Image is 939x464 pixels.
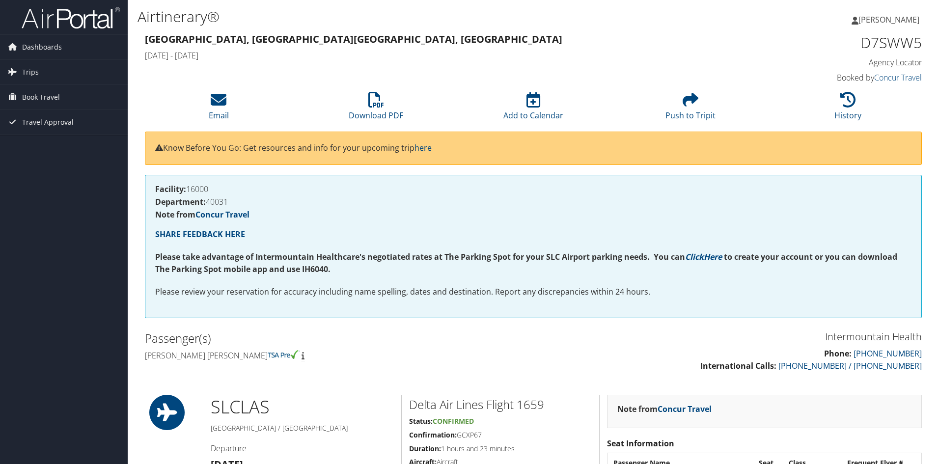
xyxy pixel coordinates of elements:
[138,6,665,27] h1: Airtinerary®
[409,444,441,453] strong: Duration:
[824,348,852,359] strong: Phone:
[22,60,39,84] span: Trips
[685,251,704,262] a: Click
[658,404,712,414] a: Concur Travel
[778,360,922,371] a: [PHONE_NUMBER] / [PHONE_NUMBER]
[155,251,685,262] strong: Please take advantage of Intermountain Healthcare's negotiated rates at The Parking Spot for your...
[541,330,922,344] h3: Intermountain Health
[22,6,120,29] img: airportal-logo.png
[503,97,563,121] a: Add to Calendar
[22,110,74,135] span: Travel Approval
[211,443,394,454] h4: Departure
[155,209,249,220] strong: Note from
[22,85,60,109] span: Book Travel
[874,72,922,83] a: Concur Travel
[409,444,592,454] h5: 1 hours and 23 minutes
[145,330,526,347] h2: Passenger(s)
[145,50,724,61] h4: [DATE] - [DATE]
[155,286,911,299] p: Please review your reservation for accuracy including name spelling, dates and destination. Repor...
[155,185,911,193] h4: 16000
[155,198,911,206] h4: 40031
[704,251,722,262] a: Here
[617,404,712,414] strong: Note from
[739,57,922,68] h4: Agency Locator
[834,97,861,121] a: History
[854,348,922,359] a: [PHONE_NUMBER]
[155,184,186,194] strong: Facility:
[155,142,911,155] p: Know Before You Go: Get resources and info for your upcoming trip
[409,396,592,413] h2: Delta Air Lines Flight 1659
[858,14,919,25] span: [PERSON_NAME]
[22,35,62,59] span: Dashboards
[145,32,562,46] strong: [GEOGRAPHIC_DATA], [GEOGRAPHIC_DATA] [GEOGRAPHIC_DATA], [GEOGRAPHIC_DATA]
[409,430,592,440] h5: GCXP67
[211,395,394,419] h1: SLC LAS
[852,5,929,34] a: [PERSON_NAME]
[739,72,922,83] h4: Booked by
[700,360,776,371] strong: International Calls:
[607,438,674,449] strong: Seat Information
[145,350,526,361] h4: [PERSON_NAME] [PERSON_NAME]
[739,32,922,53] h1: D7SWW5
[155,196,206,207] strong: Department:
[433,416,474,426] span: Confirmed
[209,97,229,121] a: Email
[349,97,403,121] a: Download PDF
[155,229,245,240] a: SHARE FEEDBACK HERE
[665,97,716,121] a: Push to Tripit
[409,430,457,439] strong: Confirmation:
[414,142,432,153] a: here
[409,416,433,426] strong: Status:
[268,350,300,359] img: tsa-precheck.png
[211,423,394,433] h5: [GEOGRAPHIC_DATA] / [GEOGRAPHIC_DATA]
[195,209,249,220] a: Concur Travel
